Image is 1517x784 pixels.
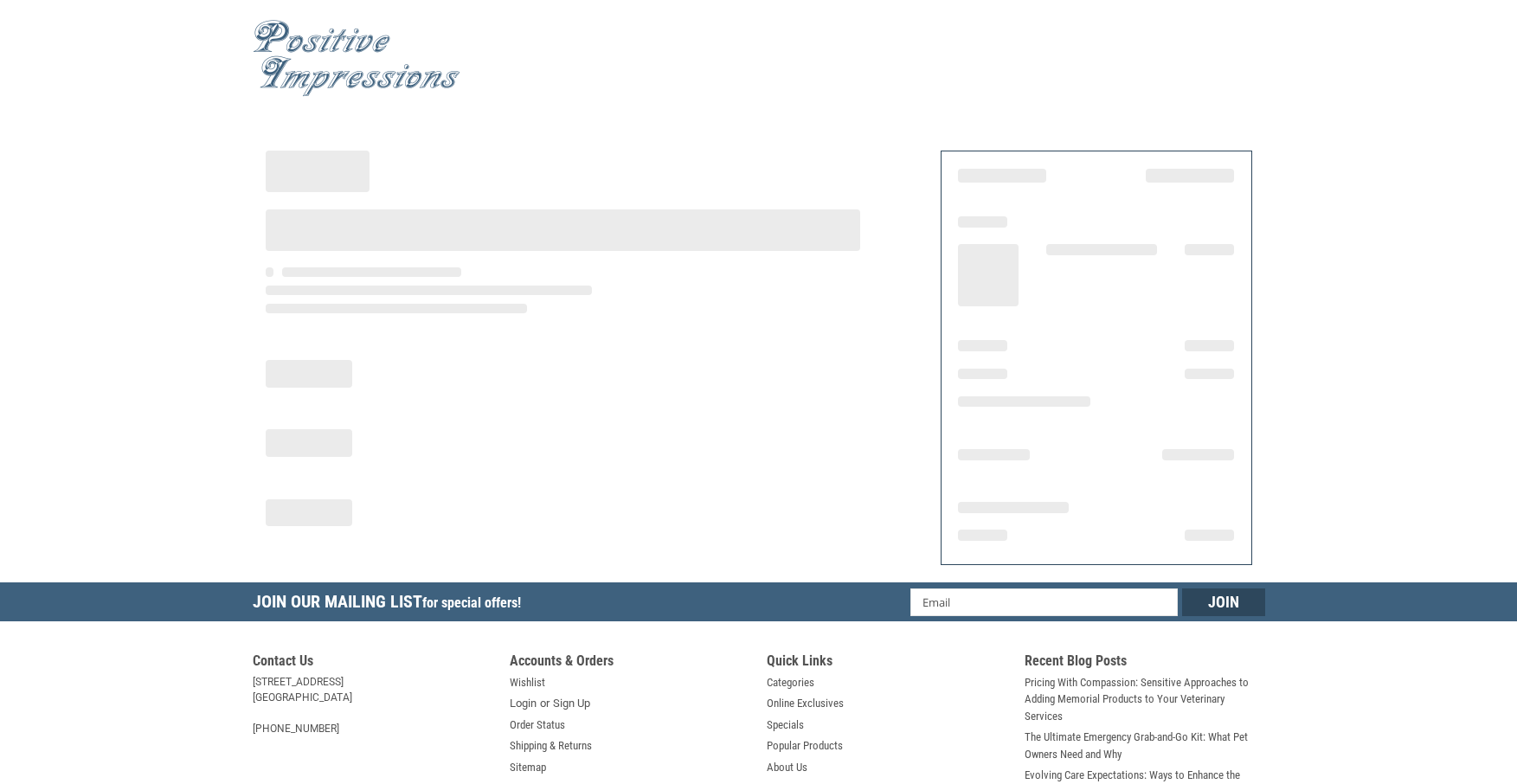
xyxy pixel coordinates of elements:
[530,695,560,712] span: or
[553,695,590,712] a: Sign Up
[422,594,521,611] span: for special offers!
[510,674,545,691] a: Wishlist
[510,652,750,674] h5: Accounts & Orders
[767,652,1007,674] h5: Quick Links
[510,737,592,755] a: Shipping & Returns
[767,717,804,734] a: Specials
[510,695,537,712] a: Login
[253,652,493,674] h5: Contact Us
[767,695,844,712] a: Online Exclusives
[253,582,530,627] h5: Join Our Mailing List
[253,674,493,736] address: [STREET_ADDRESS] [GEOGRAPHIC_DATA] [PHONE_NUMBER]
[767,759,807,776] a: About Us
[910,588,1178,616] input: Email
[1182,588,1265,616] input: Join
[767,674,814,691] a: Categories
[253,20,460,97] img: Positive Impressions
[1025,674,1265,725] a: Pricing With Compassion: Sensitive Approaches to Adding Memorial Products to Your Veterinary Serv...
[1025,729,1265,762] a: The Ultimate Emergency Grab-and-Go Kit: What Pet Owners Need and Why
[510,759,546,776] a: Sitemap
[510,717,565,734] a: Order Status
[1025,652,1265,674] h5: Recent Blog Posts
[767,737,843,755] a: Popular Products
